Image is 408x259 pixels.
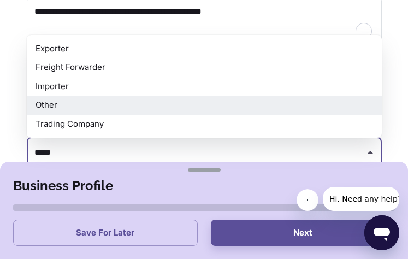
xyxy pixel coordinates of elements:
iframe: Message from company [323,187,399,211]
iframe: Close message [297,189,318,211]
button: Save for Later [13,220,198,246]
iframe: Button to launch messaging window [364,215,399,250]
textarea: To enrich screen reader interactions, please activate Accessibility in Grammarly extension settings [34,5,374,42]
button: Close [363,145,378,160]
li: Trading Company [27,115,382,134]
button: Next [211,220,395,246]
li: Importer [27,77,382,96]
li: Other [27,96,382,115]
li: Freight Forwarder [27,58,382,77]
li: Exporter [27,39,382,58]
span: Hi. Need any help? [7,8,79,16]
